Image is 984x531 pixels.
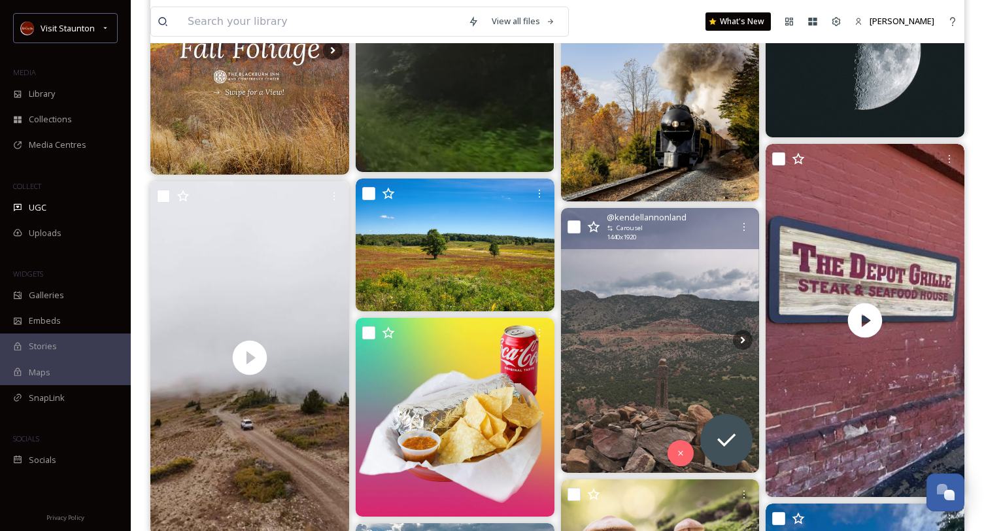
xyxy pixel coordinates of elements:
span: Uploads [29,227,61,239]
img: thumbnail [766,144,964,497]
span: Library [29,88,55,100]
button: Open Chat [926,473,964,511]
span: Socials [29,454,56,466]
span: 1440 x 1920 [607,233,636,242]
img: images.png [21,22,34,35]
span: Stories [29,340,57,352]
img: Shenandoah National Park is famous for the spectacular colors the leaves on trees give us in the ... [356,179,554,311]
span: WIDGETS [13,269,43,279]
video: 3️⃣5️⃣years strong! This is where we started, and this is where we’re going. An incredible journe... [766,144,964,497]
input: Search your library [181,7,462,36]
a: What's New [705,12,771,31]
span: Visit Staunton [41,22,95,34]
span: @ kendellannonland [607,211,687,224]
span: SnapLink [29,392,65,404]
img: I got an old boy. And he still deserves an adventure. . Carved into the backbone of stone, Skylin... [561,208,760,473]
span: Galleries [29,289,64,301]
span: COLLECT [13,181,41,191]
span: Maps [29,366,50,379]
a: Privacy Policy [46,509,84,524]
img: *imaginary lunch bell rings* #stauntonva #stauntonfood #shenandoahvalley #sva #richmond #rva #rva... [356,318,554,517]
img: Are you dreaming about the sounds of norfolkwestern611’s distinctive stack-talk? The dream is abo... [561,3,760,201]
a: [PERSON_NAME] [848,9,941,34]
span: Carousel [617,224,643,233]
span: Privacy Policy [46,513,84,522]
span: Collections [29,113,72,126]
span: [PERSON_NAME] [870,15,934,27]
a: View all files [485,9,562,34]
span: Media Centres [29,139,86,151]
span: UGC [29,201,46,214]
span: Embeds [29,315,61,327]
span: MEDIA [13,67,36,77]
span: SOCIALS [13,434,39,443]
